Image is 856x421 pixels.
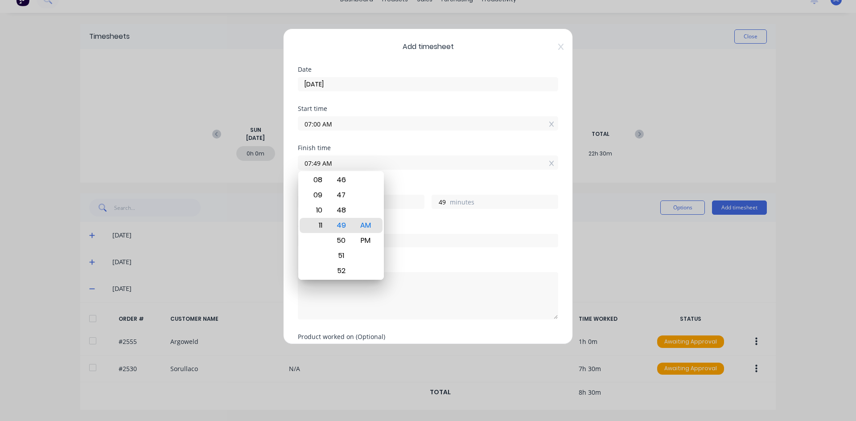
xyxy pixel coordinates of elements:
[432,195,448,208] input: 0
[330,233,352,248] div: 50
[330,218,352,233] div: 49
[306,188,328,203] div: 09
[330,263,352,278] div: 52
[298,106,558,112] div: Start time
[298,334,558,340] div: Product worked on (Optional)
[306,203,328,218] div: 10
[298,184,558,190] div: Hours worked
[355,233,377,248] div: PM
[330,248,352,263] div: 51
[450,197,558,208] label: minutes
[298,41,558,52] span: Add timesheet
[306,172,328,188] div: 08
[298,262,558,268] div: Notes
[306,218,328,233] div: 11
[298,234,558,247] input: Search order number...
[298,66,558,73] div: Date
[305,171,329,280] div: Hour
[330,203,352,218] div: 48
[298,223,558,229] div: Order #
[330,172,352,188] div: 46
[298,145,558,151] div: Finish time
[329,171,354,280] div: Minute
[355,218,377,233] div: AM
[330,188,352,203] div: 47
